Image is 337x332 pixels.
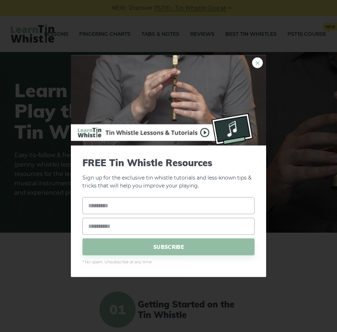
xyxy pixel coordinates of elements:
[252,57,263,68] a: ×
[82,259,255,266] span: * No spam. Unsubscribe at any time.
[82,238,255,255] span: SUBSCRIBE
[82,157,255,190] p: Sign up for the exclusive tin whistle tutorials and less-known tips & tricks that will help you i...
[71,55,266,145] img: Tin Whistle Buying Guide Preview
[82,157,255,168] span: FREE Tin Whistle Resources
